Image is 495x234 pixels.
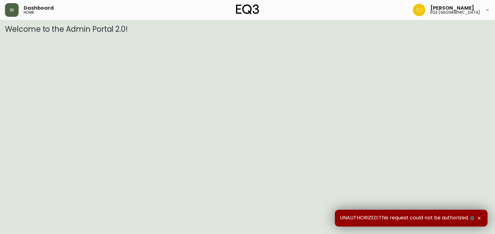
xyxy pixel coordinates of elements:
[413,4,425,16] img: 7836c8950ad67d536e8437018b5c2533
[430,6,474,11] span: [PERSON_NAME]
[430,11,480,14] h5: eq3 [GEOGRAPHIC_DATA]
[5,25,490,34] h3: Welcome to the Admin Portal 2.0!
[236,4,259,14] img: logo
[24,11,34,14] h5: home
[340,215,476,222] span: UNAUTHORIZED:This request could not be authorized.
[24,6,54,11] span: Dashboard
